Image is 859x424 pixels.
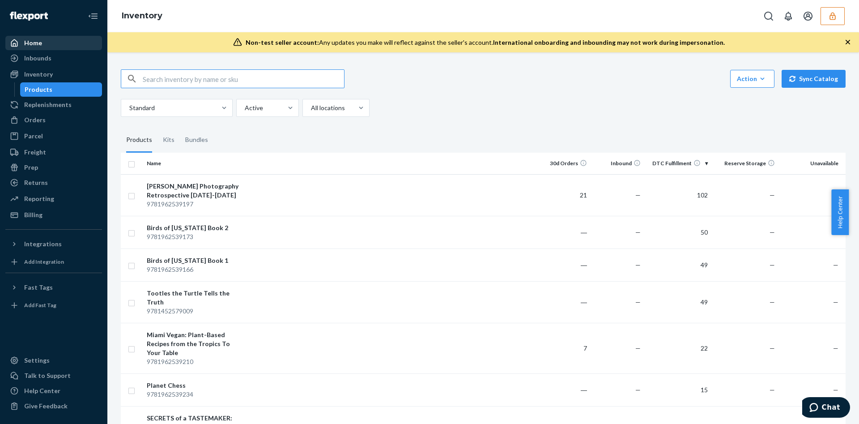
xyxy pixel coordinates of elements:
[833,386,838,394] span: —
[115,3,170,29] ol: breadcrumbs
[24,240,62,248] div: Integrations
[644,248,711,281] td: 49
[24,148,46,157] div: Freight
[310,103,311,112] input: All locations
[537,216,591,248] td: ―
[126,128,152,153] div: Products
[644,216,711,248] td: 50
[24,194,54,203] div: Reporting
[24,54,51,63] div: Inbounds
[24,258,64,266] div: Add Integration
[24,100,72,109] div: Replenishments
[147,381,240,390] div: Planet Chess
[5,98,102,112] a: Replenishments
[5,237,102,251] button: Integrations
[24,356,50,365] div: Settings
[635,191,641,199] span: —
[802,397,850,420] iframe: Opens a widget where you can chat to one of our agents
[147,289,240,307] div: Tootles the Turtle Tells the Truth
[5,384,102,398] a: Help Center
[644,153,711,174] th: DTC Fulfillment
[185,128,208,153] div: Bundles
[147,232,240,241] div: 9781962539173
[147,182,240,200] div: [PERSON_NAME] Photography Retrospective [DATE]-[DATE]
[5,298,102,313] a: Add Fast Tag
[24,178,48,187] div: Returns
[24,116,46,124] div: Orders
[5,129,102,143] a: Parcel
[5,399,102,413] button: Give Feedback
[122,11,162,21] a: Inventory
[246,39,319,46] span: Non-test seller account:
[770,228,775,236] span: —
[5,192,102,206] a: Reporting
[147,223,240,232] div: Birds of [US_STATE] Book 2
[833,298,838,306] span: —
[5,255,102,269] a: Add Integration
[24,163,38,172] div: Prep
[5,145,102,159] a: Freight
[770,386,775,394] span: —
[5,353,102,368] a: Settings
[537,281,591,323] td: ―
[10,12,48,21] img: Flexport logo
[24,402,68,411] div: Give Feedback
[760,7,778,25] button: Open Search Box
[24,210,43,219] div: Billing
[635,386,641,394] span: —
[143,70,344,88] input: Search inventory by name or sku
[5,51,102,65] a: Inbounds
[537,248,591,281] td: ―
[644,373,711,406] td: 15
[5,208,102,222] a: Billing
[147,200,240,209] div: 9781962539197
[537,373,591,406] td: ―
[147,330,240,357] div: Miami Vegan: Plant-Based Recipes from the Tropics To Your Table
[644,174,711,216] td: 102
[770,261,775,269] span: —
[737,74,768,83] div: Action
[20,82,102,97] a: Products
[84,7,102,25] button: Close Navigation
[537,174,591,216] td: 21
[770,298,775,306] span: —
[5,280,102,295] button: Fast Tags
[635,261,641,269] span: —
[5,36,102,50] a: Home
[833,261,838,269] span: —
[778,153,846,174] th: Unavailable
[147,265,240,274] div: 9781962539166
[591,153,644,174] th: Inbound
[147,390,240,399] div: 9781962539234
[25,85,52,94] div: Products
[831,189,849,235] button: Help Center
[730,70,774,88] button: Action
[770,344,775,352] span: —
[537,323,591,373] td: 7
[147,357,240,366] div: 9781962539210
[5,113,102,127] a: Orders
[24,70,53,79] div: Inventory
[644,281,711,323] td: 49
[833,228,838,236] span: —
[244,103,245,112] input: Active
[635,298,641,306] span: —
[5,67,102,81] a: Inventory
[143,153,244,174] th: Name
[644,323,711,373] td: 22
[770,191,775,199] span: —
[799,7,817,25] button: Open account menu
[147,307,240,316] div: 9781452579009
[5,160,102,175] a: Prep
[246,38,725,47] div: Any updates you make will reflect against the seller's account.
[147,256,240,265] div: Birds of [US_STATE] Book 1
[711,153,778,174] th: Reserve Storage
[833,344,838,352] span: —
[782,70,846,88] button: Sync Catalog
[128,103,129,112] input: Standard
[24,39,42,47] div: Home
[24,283,53,292] div: Fast Tags
[493,39,725,46] span: International onboarding and inbounding may not work during impersonation.
[24,371,71,380] div: Talk to Support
